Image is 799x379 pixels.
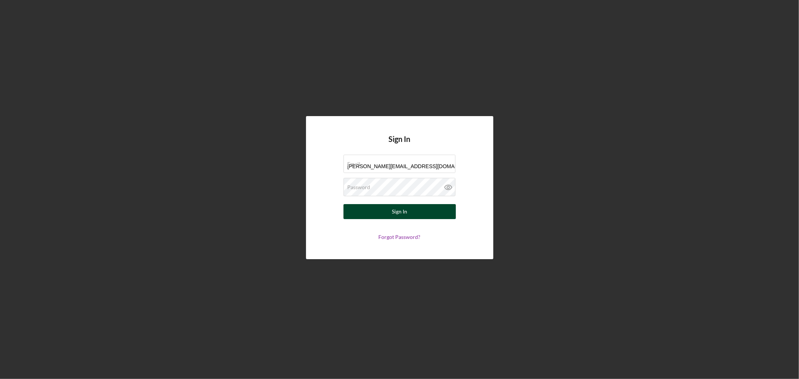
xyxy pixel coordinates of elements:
button: Sign In [343,204,456,219]
a: Forgot Password? [379,234,421,240]
h4: Sign In [389,135,411,155]
label: Email [348,161,361,167]
label: Password [348,184,370,190]
div: Sign In [392,204,407,219]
